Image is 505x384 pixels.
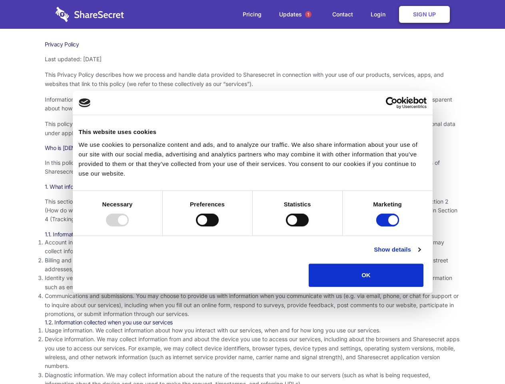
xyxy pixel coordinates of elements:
strong: Statistics [284,201,311,208]
strong: Marketing [373,201,402,208]
p: Last updated: [DATE] [45,55,461,64]
span: In this policy, “Sharesecret,” “we,” “us,” and “our” refer to Sharesecret Inc., a U.S. company. S... [45,159,440,175]
strong: Necessary [102,201,133,208]
span: Account information. Our services generally require you to create an account before you can acces... [45,239,444,254]
span: This section describes the various types of information we collect from and about you. To underst... [45,198,457,223]
a: Contact [324,2,361,27]
img: logo [79,98,91,107]
div: We use cookies to personalize content and ads, and to analyze our traffic. We also share informat... [79,140,427,178]
strong: Preferences [190,201,225,208]
img: logo-wordmark-white-trans-d4663122ce5f474addd5e946df7df03e33cb6a1c49d2221995e7729f52c070b2.svg [56,7,124,22]
span: 1.1. Information you provide to us [45,231,125,238]
h1: Privacy Policy [45,41,461,48]
span: Device information. We may collect information from and about the device you use to access our se... [45,336,459,369]
span: Identity verification information. Some services require you to verify your identity as part of c... [45,274,452,290]
span: 1.2. Information collected when you use our services [45,319,173,326]
div: This website uses cookies [79,127,427,137]
span: Communications and submissions. You may choose to provide us with information when you communicat... [45,292,459,317]
a: Usercentrics Cookiebot - opens in a new window [357,97,427,109]
a: Show details [374,245,420,254]
a: Login [363,2,397,27]
span: Usage information. We collect information about how you interact with our services, when and for ... [45,327,381,334]
span: This Privacy Policy describes how we process and handle data provided to Sharesecret in connectio... [45,71,444,87]
span: This policy uses the term “personal data” to refer to information that is related to an identifie... [45,120,455,136]
span: Billing and payment information. In order to purchase a service, you may need to provide us with ... [45,257,448,272]
a: Sign Up [399,6,450,23]
button: OK [309,264,423,287]
span: Who is [DEMOGRAPHIC_DATA]? [45,144,125,151]
span: 1 [305,11,311,18]
a: Pricing [235,2,269,27]
span: Information security and privacy are at the heart of what Sharesecret values and promotes as a co... [45,96,452,112]
span: 1. What information do we collect about you? [45,183,155,190]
